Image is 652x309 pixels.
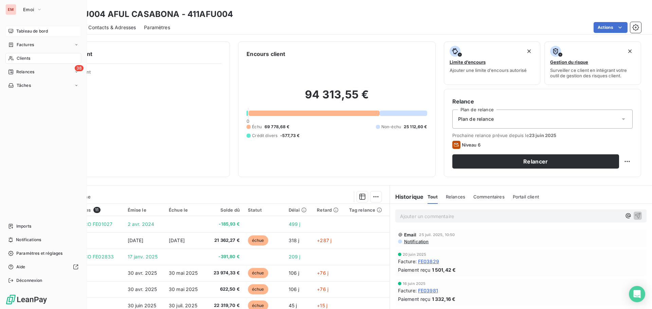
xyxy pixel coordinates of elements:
span: échue [248,235,268,246]
span: -391,80 € [211,253,240,260]
span: Relances [446,194,465,199]
span: [DATE] [169,237,185,243]
span: 25 112,60 € [404,124,427,130]
span: Crédit divers [252,133,277,139]
span: 45 j [289,303,297,308]
span: +76 j [317,270,328,276]
span: Tâches [17,82,31,89]
span: Tableau de bord [16,28,48,34]
span: Facture : [398,287,417,294]
a: Factures [5,39,81,50]
span: 30 avr. 2025 [128,270,157,276]
span: 16 juin 2025 [403,282,426,286]
button: Actions [594,22,628,33]
h6: Historique [390,193,424,201]
span: 622,50 € [211,286,240,293]
span: Propriétés Client [55,69,221,79]
span: Échu [252,124,262,130]
span: 106 j [289,270,300,276]
span: Emoi [23,7,34,12]
div: Solde dû [211,207,240,213]
span: Non-échu [381,124,401,130]
span: Notification [403,239,429,244]
button: Relancer [452,154,619,169]
button: Limite d’encoursAjouter une limite d’encours autorisé [444,41,541,85]
span: Email [404,232,417,237]
span: Gestion du risque [550,59,588,65]
span: 106 j [289,286,300,292]
a: 38Relances [5,66,81,77]
span: +76 j [317,286,328,292]
h6: Relance [452,97,633,105]
span: 69 778,68 € [265,124,290,130]
span: 23 juin 2025 [529,133,557,138]
button: Gestion du risqueSurveiller ce client en intégrant votre outil de gestion des risques client. [544,41,641,85]
span: échue [248,268,268,278]
a: Paramètres et réglages [5,248,81,259]
span: 22 319,70 € [211,302,240,309]
a: Tâches [5,80,81,91]
span: 30 avr. 2025 [128,286,157,292]
span: Paiement reçu [398,266,431,273]
span: FE03829 [418,258,439,265]
span: Prochaine relance prévue depuis le [452,133,633,138]
div: Open Intercom Messenger [629,286,645,302]
span: 30 juin 2025 [128,303,157,308]
span: échue [248,284,268,294]
span: 30 juil. 2025 [169,303,197,308]
span: Paramètres et réglages [16,250,62,256]
span: Ajouter une limite d’encours autorisé [450,67,527,73]
span: Niveau 6 [462,142,481,148]
span: 25 juil. 2025, 10:50 [419,233,455,237]
span: Limite d’encours [450,59,486,65]
span: -577,73 € [280,133,300,139]
span: 2 avr. 2024 [128,221,155,227]
span: 1 501,42 € [432,266,456,273]
span: Notifications [16,237,41,243]
div: Retard [317,207,341,213]
a: Imports [5,221,81,232]
div: Émise le [128,207,161,213]
span: 1 332,16 € [432,295,456,303]
span: 38 [75,65,84,71]
span: Plan de relance [458,116,494,122]
span: 30 mai 2025 [169,270,198,276]
span: Paramètres [144,24,170,31]
h2: 94 313,55 € [247,88,427,108]
span: Relances [16,69,34,75]
span: 11 [93,207,100,213]
span: 20 juin 2025 [403,252,427,256]
span: FE03981 [418,287,438,294]
span: [DATE] [128,237,144,243]
span: Contacts & Adresses [88,24,136,31]
span: 209 j [289,254,301,259]
h6: Informations client [41,50,221,58]
span: Facture : [398,258,417,265]
h6: Encours client [247,50,285,58]
a: Tableau de bord [5,26,81,37]
span: Surveiller ce client en intégrant votre outil de gestion des risques client. [550,67,635,78]
span: 21 362,27 € [211,237,240,244]
img: Logo LeanPay [5,294,48,305]
span: 17 janv. 2025 [128,254,158,259]
span: +15 j [317,303,327,308]
span: Factures [17,42,34,48]
span: 318 j [289,237,300,243]
div: Échue le [169,207,203,213]
span: +287 j [317,237,331,243]
span: Portail client [513,194,539,199]
span: 0 [247,118,249,124]
h3: 411AFU004 AFUL CASABONA - 411AFU004 [60,8,233,20]
span: Tout [428,194,438,199]
span: 499 j [289,221,301,227]
div: Statut [248,207,280,213]
a: Aide [5,262,81,272]
span: Imports [16,223,31,229]
span: Paiement reçu [398,295,431,303]
span: Aide [16,264,25,270]
div: Délai [289,207,309,213]
span: Déconnexion [16,277,42,284]
a: Clients [5,53,81,64]
span: 23 974,33 € [211,270,240,276]
span: -185,93 € [211,221,240,228]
